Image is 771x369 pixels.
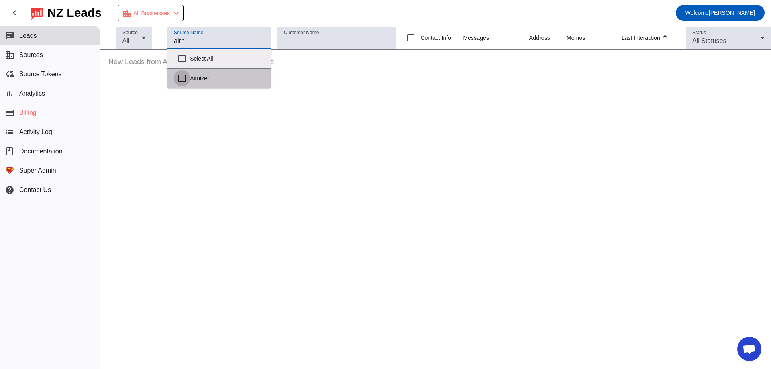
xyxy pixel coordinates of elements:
span: Documentation [19,148,63,155]
span: book [5,147,14,156]
span: Source Tokens [19,71,62,78]
th: Messages [463,26,529,50]
div: Payment Issue [122,8,181,19]
th: Memos [567,26,622,50]
mat-icon: payment [5,108,14,118]
span: [PERSON_NAME] [685,7,755,18]
span: Contact Us [19,186,51,194]
img: logo [31,6,43,20]
mat-icon: chevron_left [171,8,181,18]
button: All Businesses [118,5,184,21]
mat-icon: bar_chart [5,89,14,98]
div: Open chat [737,337,761,361]
div: NZ Leads [47,7,102,18]
button: Welcome[PERSON_NAME] [676,5,765,21]
mat-label: Status [692,30,706,35]
span: All [122,37,130,44]
label: Contact Info [419,34,451,42]
div: Last Interaction [622,34,660,42]
span: Billing [19,109,37,116]
mat-label: Source Name [174,30,203,35]
mat-label: Customer Name [284,30,319,35]
span: Welcome [685,10,709,16]
mat-icon: business [5,50,14,60]
mat-label: Source [122,30,138,35]
label: Select All [190,50,265,67]
mat-icon: location_city [122,8,132,18]
span: Super Admin [19,167,56,174]
p: New Leads from Activated Sources will appear here. [100,50,771,74]
label: Airnizer [190,69,265,87]
span: All Businesses [133,8,170,19]
mat-icon: cloud_sync [5,69,14,79]
span: Activity Log [19,128,52,136]
mat-icon: chat [5,31,14,41]
th: Address [529,26,567,50]
mat-icon: help [5,185,14,195]
span: All Statuses [692,37,726,44]
span: Analytics [19,90,45,97]
mat-icon: chevron_left [10,8,19,18]
span: Sources [19,51,43,59]
span: Leads [19,32,37,39]
input: Pick a source [174,36,265,46]
mat-icon: list [5,127,14,137]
